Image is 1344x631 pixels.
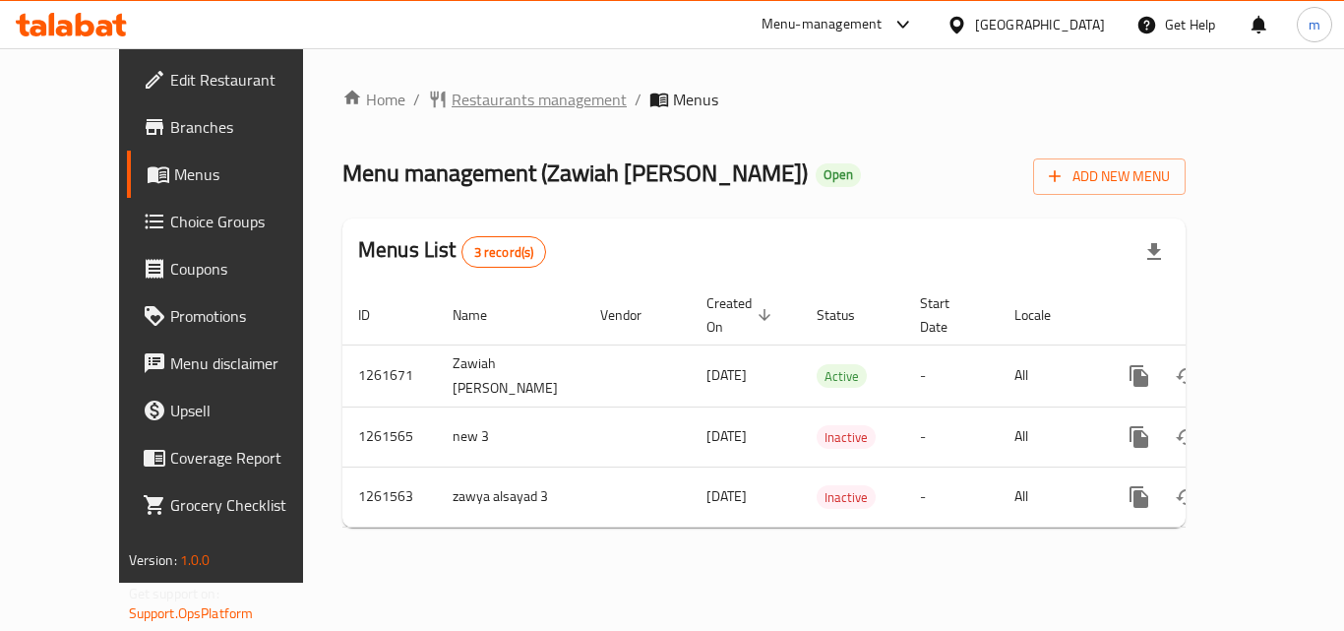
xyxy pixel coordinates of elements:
span: 1.0.0 [180,547,211,573]
td: All [999,407,1100,467]
a: Restaurants management [428,88,627,111]
nav: breadcrumb [342,88,1186,111]
div: Open [816,163,861,187]
span: Version: [129,547,177,573]
span: Vendor [600,303,667,327]
button: Change Status [1163,413,1210,461]
th: Actions [1100,285,1320,346]
a: Coverage Report [127,434,343,481]
button: more [1116,352,1163,400]
span: Coupons [170,257,328,281]
td: All [999,467,1100,527]
span: m [1309,14,1320,35]
span: Active [817,365,867,388]
span: Inactive [817,426,876,449]
button: more [1116,473,1163,521]
span: Upsell [170,399,328,422]
div: Inactive [817,485,876,509]
td: new 3 [437,407,584,467]
span: Get support on: [129,581,219,606]
div: Active [817,364,867,388]
button: Add New Menu [1033,158,1186,195]
li: / [635,88,641,111]
a: Promotions [127,292,343,340]
span: Grocery Checklist [170,493,328,517]
div: [GEOGRAPHIC_DATA] [975,14,1105,35]
span: Inactive [817,486,876,509]
div: Menu-management [762,13,883,36]
a: Upsell [127,387,343,434]
td: - [904,467,999,527]
span: Choice Groups [170,210,328,233]
div: Inactive [817,425,876,449]
span: Locale [1014,303,1076,327]
a: Branches [127,103,343,151]
td: Zawiah [PERSON_NAME] [437,345,584,407]
span: Coverage Report [170,446,328,470]
span: [DATE] [706,483,747,509]
a: Menu disclaimer [127,340,343,387]
a: Menus [127,151,343,198]
span: Status [817,303,881,327]
td: 1261565 [342,407,437,467]
span: Restaurants management [452,88,627,111]
span: ID [358,303,396,327]
a: Edit Restaurant [127,56,343,103]
a: Support.OpsPlatform [129,600,254,626]
div: Total records count [461,236,547,268]
span: Menu management ( Zawiah [PERSON_NAME] ) [342,151,808,195]
span: Name [453,303,513,327]
span: Menus [673,88,718,111]
td: - [904,407,999,467]
span: Menus [174,162,328,186]
li: / [413,88,420,111]
td: 1261563 [342,467,437,527]
span: Open [816,166,861,183]
a: Choice Groups [127,198,343,245]
span: Add New Menu [1049,164,1170,189]
td: 1261671 [342,345,437,407]
table: enhanced table [342,285,1320,528]
span: Edit Restaurant [170,68,328,92]
td: - [904,345,999,407]
span: Menu disclaimer [170,351,328,375]
div: Export file [1130,228,1178,276]
button: Change Status [1163,473,1210,521]
span: Promotions [170,304,328,328]
a: Coupons [127,245,343,292]
span: [DATE] [706,362,747,388]
span: Created On [706,291,777,339]
span: 3 record(s) [462,243,546,262]
h2: Menus List [358,235,546,268]
button: more [1116,413,1163,461]
td: zawya alsayad 3 [437,467,584,527]
a: Grocery Checklist [127,481,343,529]
span: [DATE] [706,423,747,449]
span: Start Date [920,291,975,339]
span: Branches [170,115,328,139]
a: Home [342,88,405,111]
button: Change Status [1163,352,1210,400]
td: All [999,345,1100,407]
